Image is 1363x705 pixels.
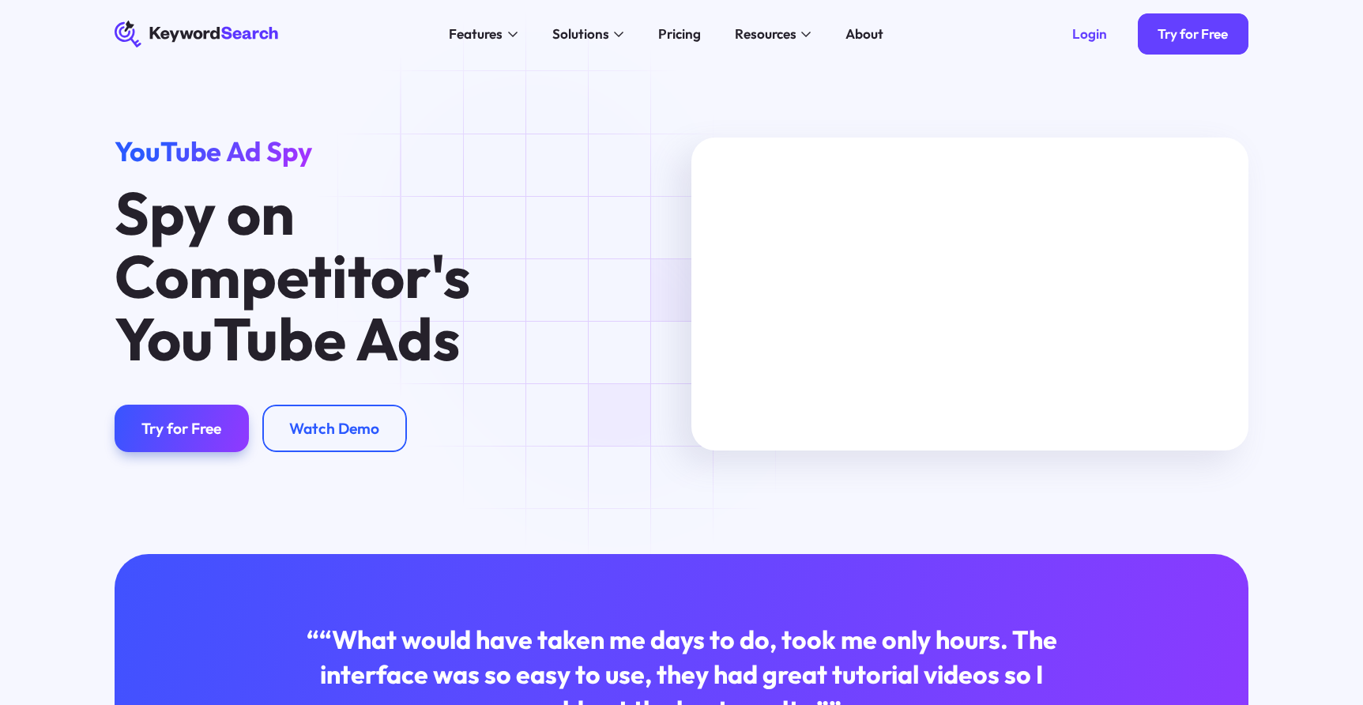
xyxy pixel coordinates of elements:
[115,182,604,371] h1: Spy on Competitor's YouTube Ads
[835,21,894,47] a: About
[658,24,701,44] div: Pricing
[648,21,711,47] a: Pricing
[289,419,379,438] div: Watch Demo
[1072,25,1107,42] div: Login
[735,24,796,44] div: Resources
[845,24,883,44] div: About
[552,24,609,44] div: Solutions
[691,138,1248,451] iframe: Spy on Your Competitor's Keywords & YouTube Ads (Free Trial Link Below)
[449,24,503,44] div: Features
[1158,25,1228,42] div: Try for Free
[115,405,249,452] a: Try for Free
[1138,13,1249,55] a: Try for Free
[1052,13,1128,55] a: Login
[115,134,312,168] span: YouTube Ad Spy
[141,419,221,438] div: Try for Free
